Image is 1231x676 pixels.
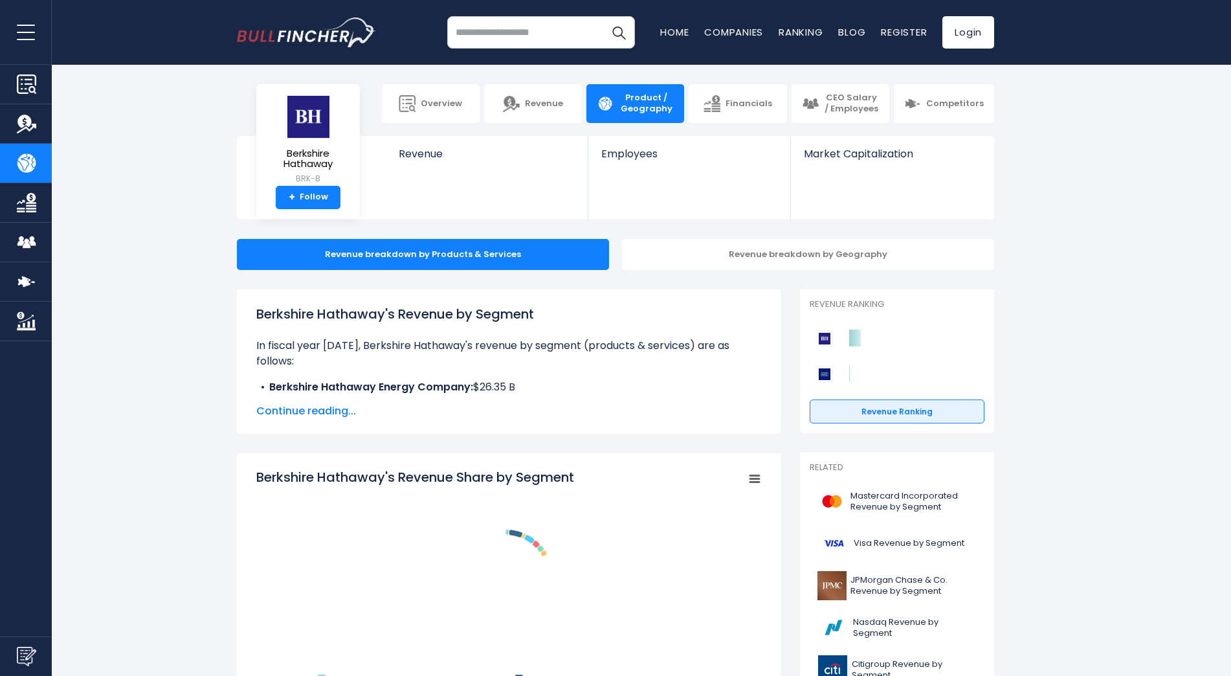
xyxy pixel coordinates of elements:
[267,173,349,185] small: BRK-B
[779,25,823,39] a: Ranking
[525,98,563,109] span: Revenue
[726,98,772,109] span: Financials
[810,400,984,424] a: Revenue Ranking
[816,366,833,383] img: American International Group competitors logo
[237,17,376,47] img: bullfincher logo
[817,613,849,642] img: NDAQ logo
[850,491,977,513] span: Mastercard Incorporated Revenue by Segment
[289,192,295,203] strong: +
[704,25,763,39] a: Companies
[269,379,473,394] b: Berkshire Hathaway Energy Company:
[816,330,833,347] img: Berkshire Hathaway competitors logo
[689,84,786,123] a: Financials
[619,93,674,115] span: Product / Geography
[660,25,689,39] a: Home
[256,403,761,419] span: Continue reading...
[386,136,588,182] a: Revenue
[824,93,879,115] span: CEO Salary / Employees
[942,16,994,49] a: Login
[256,338,761,369] p: In fiscal year [DATE], Berkshire Hathaway's revenue by segment (products & services) are as follows:
[810,526,984,561] a: Visa Revenue by Segment
[237,239,609,270] div: Revenue breakdown by Products & Services
[237,17,376,47] a: Go to homepage
[926,98,984,109] span: Competitors
[850,575,977,597] span: JPMorgan Chase & Co. Revenue by Segment
[810,568,984,603] a: JPMorgan Chase & Co. Revenue by Segment
[382,84,480,123] a: Overview
[810,299,984,310] p: Revenue Ranking
[804,148,980,160] span: Market Capitalization
[586,84,684,123] a: Product / Geography
[791,136,993,182] a: Market Capitalization
[601,148,777,160] span: Employees
[838,25,865,39] a: Blog
[421,98,462,109] span: Overview
[267,148,349,170] span: Berkshire Hathaway
[256,379,761,395] li: $26.35 B
[817,571,847,600] img: JPM logo
[266,95,350,186] a: Berkshire Hathaway BRK-B
[256,304,761,324] h1: Berkshire Hathaway's Revenue by Segment
[588,136,790,182] a: Employees
[810,484,984,519] a: Mastercard Incorporated Revenue by Segment
[792,84,889,123] a: CEO Salary / Employees
[256,468,574,486] tspan: Berkshire Hathaway's Revenue Share by Segment
[484,84,582,123] a: Revenue
[894,84,994,123] a: Competitors
[810,610,984,646] a: Nasdaq Revenue by Segment
[810,462,984,473] p: Related
[854,538,964,549] span: Visa Revenue by Segment
[817,487,847,516] img: MA logo
[853,617,977,639] span: Nasdaq Revenue by Segment
[603,16,635,49] button: Search
[817,529,850,558] img: V logo
[399,148,575,160] span: Revenue
[881,25,927,39] a: Register
[622,239,994,270] div: Revenue breakdown by Geography
[276,186,340,209] a: +Follow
